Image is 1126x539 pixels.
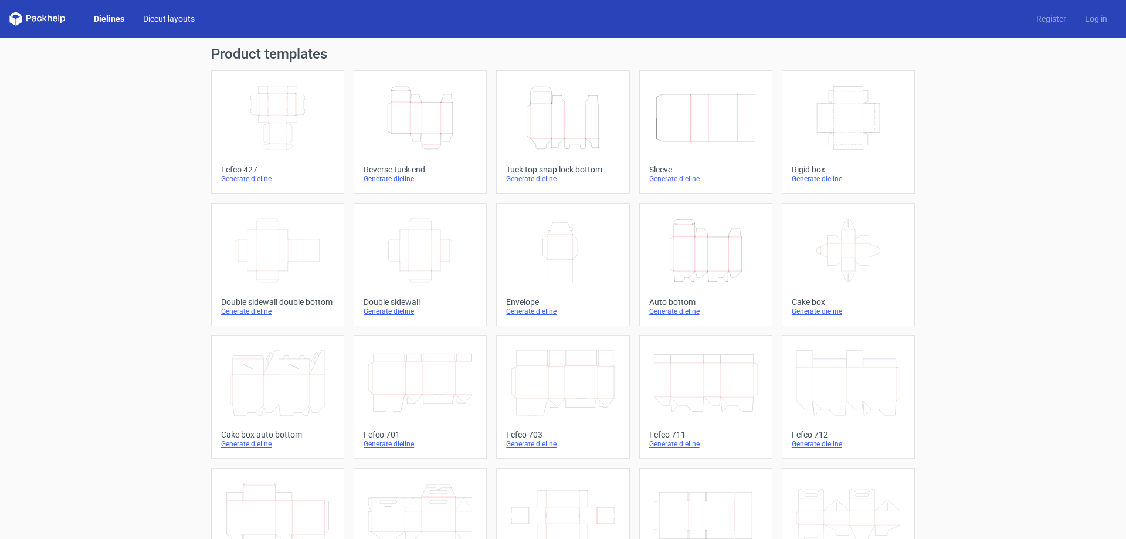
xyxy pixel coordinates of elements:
[496,335,629,459] a: Fefco 703Generate dieline
[221,439,334,449] div: Generate dieline
[134,13,204,25] a: Diecut layouts
[221,174,334,184] div: Generate dieline
[364,174,477,184] div: Generate dieline
[792,307,905,316] div: Generate dieline
[211,47,915,61] h1: Product templates
[1027,13,1076,25] a: Register
[364,297,477,307] div: Double sidewall
[649,174,762,184] div: Generate dieline
[792,165,905,174] div: Rigid box
[221,430,334,439] div: Cake box auto bottom
[506,430,619,439] div: Fefco 703
[496,70,629,194] a: Tuck top snap lock bottomGenerate dieline
[792,430,905,439] div: Fefco 712
[211,203,344,326] a: Double sidewall double bottomGenerate dieline
[639,70,772,194] a: SleeveGenerate dieline
[221,297,334,307] div: Double sidewall double bottom
[364,307,477,316] div: Generate dieline
[364,439,477,449] div: Generate dieline
[496,203,629,326] a: EnvelopeGenerate dieline
[506,439,619,449] div: Generate dieline
[221,165,334,174] div: Fefco 427
[649,307,762,316] div: Generate dieline
[364,430,477,439] div: Fefco 701
[782,335,915,459] a: Fefco 712Generate dieline
[792,297,905,307] div: Cake box
[211,70,344,194] a: Fefco 427Generate dieline
[792,174,905,184] div: Generate dieline
[506,174,619,184] div: Generate dieline
[354,335,487,459] a: Fefco 701Generate dieline
[792,439,905,449] div: Generate dieline
[639,203,772,326] a: Auto bottomGenerate dieline
[506,307,619,316] div: Generate dieline
[1076,13,1117,25] a: Log in
[84,13,134,25] a: Dielines
[354,203,487,326] a: Double sidewallGenerate dieline
[649,297,762,307] div: Auto bottom
[221,307,334,316] div: Generate dieline
[649,430,762,439] div: Fefco 711
[506,165,619,174] div: Tuck top snap lock bottom
[211,335,344,459] a: Cake box auto bottomGenerate dieline
[364,165,477,174] div: Reverse tuck end
[649,439,762,449] div: Generate dieline
[639,335,772,459] a: Fefco 711Generate dieline
[506,297,619,307] div: Envelope
[782,203,915,326] a: Cake boxGenerate dieline
[782,70,915,194] a: Rigid boxGenerate dieline
[649,165,762,174] div: Sleeve
[354,70,487,194] a: Reverse tuck endGenerate dieline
